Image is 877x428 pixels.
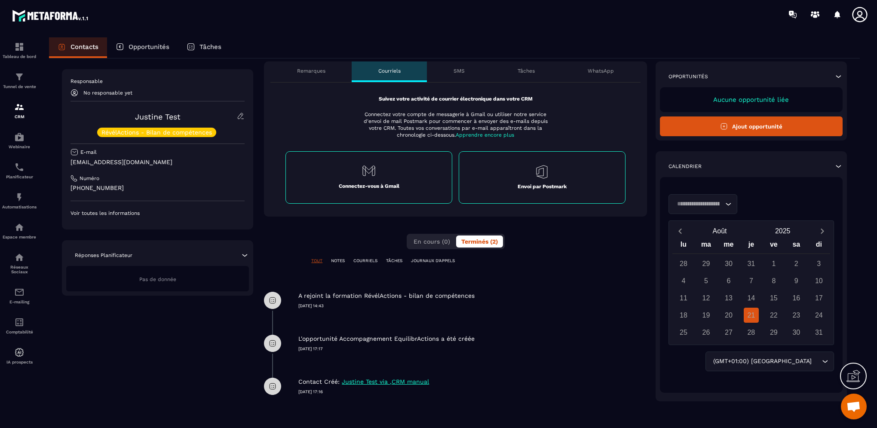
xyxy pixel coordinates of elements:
p: Comptabilité [2,330,37,334]
span: Pas de donnée [139,276,176,282]
p: Numéro [80,175,99,182]
p: Calendrier [668,163,702,170]
div: 10 [811,273,826,288]
div: 8 [766,273,781,288]
div: 2 [789,256,804,271]
p: L'opportunité Accompagnement EquilibrActions a été créée [298,335,475,343]
a: Tâches [178,37,230,58]
input: Search for option [674,199,723,209]
p: E-mailing [2,300,37,304]
div: 25 [676,325,691,340]
img: logo [12,8,89,23]
p: TOUT [311,258,322,264]
p: WhatsApp [588,67,614,74]
div: 15 [766,290,781,306]
div: 16 [789,290,804,306]
p: JOURNAUX D'APPELS [411,258,455,264]
p: Envoi par Postmark [518,183,567,190]
p: [DATE] 17:17 [298,346,647,352]
a: accountantaccountantComptabilité [2,311,37,341]
div: 24 [811,308,826,323]
div: 27 [721,325,736,340]
p: Suivez votre activité de courrier électronique dans votre CRM [285,95,626,102]
div: 26 [699,325,714,340]
a: automationsautomationsEspace membre [2,216,37,246]
div: lu [672,238,695,254]
div: 1 [766,256,781,271]
img: scheduler [14,162,25,172]
p: NOTES [331,258,345,264]
p: [EMAIL_ADDRESS][DOMAIN_NAME] [71,158,245,166]
div: 3 [811,256,826,271]
p: Tableau de bord [2,54,37,59]
p: Voir toutes les informations [71,210,245,217]
p: TÂCHES [386,258,402,264]
button: Open years overlay [751,223,814,238]
div: 11 [676,290,691,306]
p: Espace membre [2,235,37,239]
p: Responsable [71,78,245,85]
p: Opportunités [668,73,708,80]
div: 23 [789,308,804,323]
div: Search for option [705,352,834,371]
div: 20 [721,308,736,323]
div: 19 [699,308,714,323]
p: IA prospects [2,360,37,364]
a: Contacts [49,37,107,58]
img: formation [14,72,25,82]
div: 13 [721,290,736,306]
div: 4 [676,273,691,288]
button: En cours (0) [408,235,455,248]
div: 14 [744,290,759,306]
img: automations [14,347,25,358]
a: formationformationCRM [2,95,37,125]
span: (GMT+01:00) [GEOGRAPHIC_DATA] [711,357,813,366]
a: Ouvrir le chat [841,394,867,419]
div: di [808,238,830,254]
button: Next month [814,225,830,237]
div: 18 [676,308,691,323]
img: email [14,287,25,297]
p: Opportunités [129,43,169,51]
img: social-network [14,252,25,263]
p: Courriels [378,67,401,74]
p: [PHONE_NUMBER] [71,184,245,192]
a: formationformationTableau de bord [2,35,37,65]
p: Contact Créé: [298,378,340,386]
div: 5 [699,273,714,288]
a: emailemailE-mailing [2,281,37,311]
p: Planificateur [2,174,37,179]
p: A rejoint la formation RévélActions - bilan de compétences [298,292,475,300]
p: Réseaux Sociaux [2,265,37,274]
a: social-networksocial-networkRéseaux Sociaux [2,246,37,281]
p: Tâches [518,67,535,74]
div: 22 [766,308,781,323]
p: No responsable yet [83,90,132,96]
div: Search for option [668,194,737,214]
div: sa [785,238,807,254]
p: COURRIELS [353,258,377,264]
img: accountant [14,317,25,327]
p: Tâches [199,43,221,51]
a: formationformationTunnel de vente [2,65,37,95]
input: Search for option [813,357,820,366]
div: ve [763,238,785,254]
span: Terminés (2) [461,238,498,245]
button: Ajout opportunité [660,116,843,136]
a: automationsautomationsAutomatisations [2,186,37,216]
a: schedulerschedulerPlanificateur [2,156,37,186]
div: me [718,238,740,254]
div: 28 [676,256,691,271]
div: 6 [721,273,736,288]
div: 29 [699,256,714,271]
p: Connectez votre compte de messagerie à Gmail ou utiliser notre service d'envoi de mail Postmark p... [358,111,553,138]
div: Calendar days [672,256,830,340]
div: 9 [789,273,804,288]
div: 31 [811,325,826,340]
a: Justine Test [135,112,181,121]
div: 30 [721,256,736,271]
div: 17 [811,290,826,306]
div: 12 [699,290,714,306]
div: ma [695,238,717,254]
div: 30 [789,325,804,340]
